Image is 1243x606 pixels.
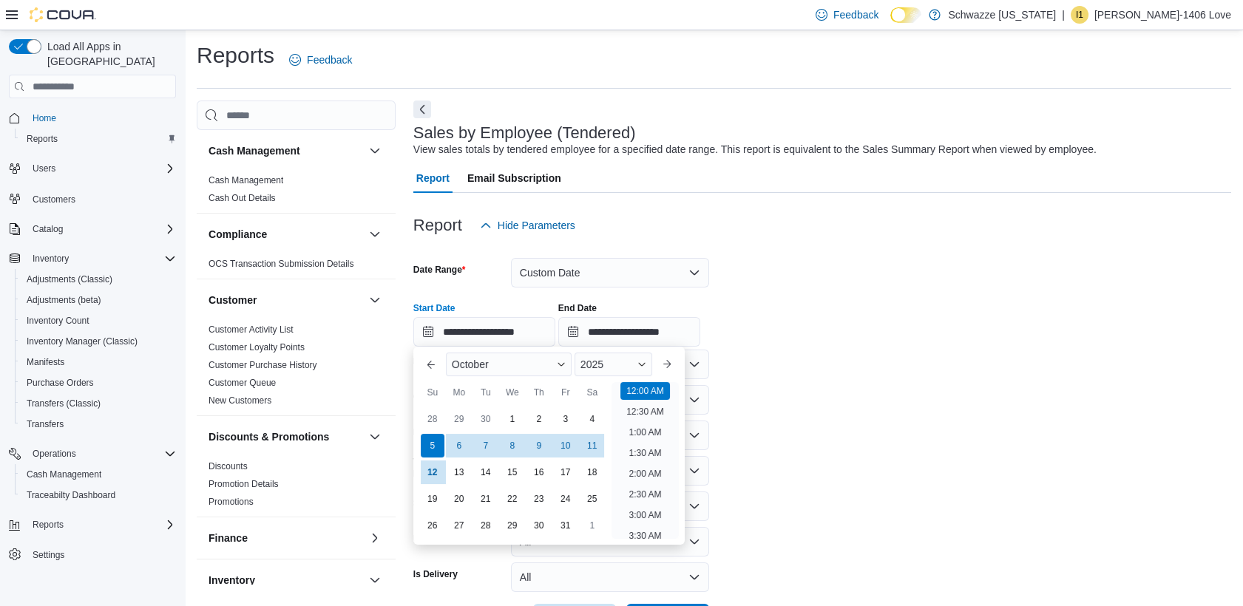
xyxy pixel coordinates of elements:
p: | [1062,6,1065,24]
span: Inventory [33,253,69,265]
span: Settings [33,549,64,561]
div: We [501,381,524,404]
div: day-29 [447,407,471,431]
p: [PERSON_NAME]-1406 Love [1094,6,1231,24]
span: Hide Parameters [498,218,575,233]
button: Previous Month [419,353,443,376]
span: Catalog [27,220,176,238]
span: Cash Management [21,466,176,483]
div: day-16 [527,460,551,484]
button: All [511,562,709,592]
button: Hide Parameters [474,211,581,240]
button: Traceabilty Dashboard [15,485,182,505]
a: Customer Activity List [209,324,294,335]
div: Fr [554,381,578,404]
label: Is Delivery [413,568,458,580]
div: day-12 [421,460,444,484]
h3: Report [413,217,462,234]
button: Operations [3,443,182,464]
div: Tu [474,381,498,404]
a: Promotion Details [209,479,279,489]
div: day-10 [554,434,578,457]
a: OCS Transaction Submission Details [209,259,354,269]
span: OCS Transaction Submission Details [209,258,354,270]
h3: Customer [209,293,257,307]
span: Inventory Manager (Classic) [21,333,176,350]
input: Press the down key to enter a popover containing a calendar. Press the escape key to close the po... [413,317,555,347]
li: 2:30 AM [623,486,667,503]
a: Customer Queue [209,378,276,388]
label: Start Date [413,302,455,314]
div: day-30 [527,514,551,537]
h3: Discounts & Promotions [209,429,329,444]
h3: Sales by Employee (Tendered) [413,124,636,142]
a: Customer Loyalty Points [209,342,305,353]
span: Report [416,163,450,193]
li: 2:00 AM [623,465,667,483]
div: Mo [447,381,471,404]
div: day-15 [501,460,524,484]
span: Catalog [33,223,63,235]
span: Feedback [307,52,352,67]
div: day-31 [554,514,578,537]
button: Finance [209,531,363,545]
button: Reports [15,129,182,149]
span: Transfers (Classic) [21,395,176,412]
span: Reports [21,130,176,148]
div: day-28 [474,514,498,537]
span: Adjustments (Classic) [27,273,112,285]
div: day-13 [447,460,471,484]
button: Home [3,107,182,129]
a: Manifests [21,353,70,371]
a: Cash Management [209,175,283,185]
span: Adjustments (Classic) [21,270,176,288]
div: day-22 [501,487,524,511]
button: Next month [655,353,679,376]
ul: Time [612,382,679,539]
div: day-19 [421,487,444,511]
span: Operations [27,445,176,463]
div: day-14 [474,460,498,484]
li: 3:00 AM [623,506,667,524]
span: Reports [27,133,58,145]
button: Reports [27,516,70,534]
span: Operations [33,448,76,460]
span: Customers [27,189,176,208]
span: Home [33,112,56,124]
h3: Cash Management [209,143,300,158]
span: Traceabilty Dashboard [21,486,176,504]
button: Cash Management [209,143,363,158]
div: day-20 [447,487,471,511]
button: Cash Management [15,464,182,485]
span: Users [27,160,176,177]
span: Load All Apps in [GEOGRAPHIC_DATA] [41,39,176,69]
span: Transfers [21,415,176,433]
span: Inventory Manager (Classic) [27,336,138,347]
span: Home [27,109,176,127]
button: Inventory Manager (Classic) [15,331,182,352]
a: Settings [27,546,70,564]
button: Inventory [27,250,75,268]
button: Users [3,158,182,179]
span: Adjustments (beta) [21,291,176,309]
div: day-1 [580,514,604,537]
div: Button. Open the month selector. October is currently selected. [446,353,572,376]
span: Cash Out Details [209,192,276,204]
div: day-28 [421,407,444,431]
a: Reports [21,130,64,148]
span: I1 [1076,6,1083,24]
div: day-24 [554,487,578,511]
span: Settings [27,545,176,564]
a: Cash Management [21,466,107,483]
div: day-17 [554,460,578,484]
div: day-25 [580,487,604,511]
span: Customer Queue [209,377,276,389]
span: Inventory [27,250,176,268]
button: Inventory [3,248,182,269]
h3: Compliance [209,227,267,242]
div: day-5 [421,434,444,457]
div: day-21 [474,487,498,511]
span: Reports [33,519,64,531]
span: Manifests [21,353,176,371]
div: day-3 [554,407,578,431]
